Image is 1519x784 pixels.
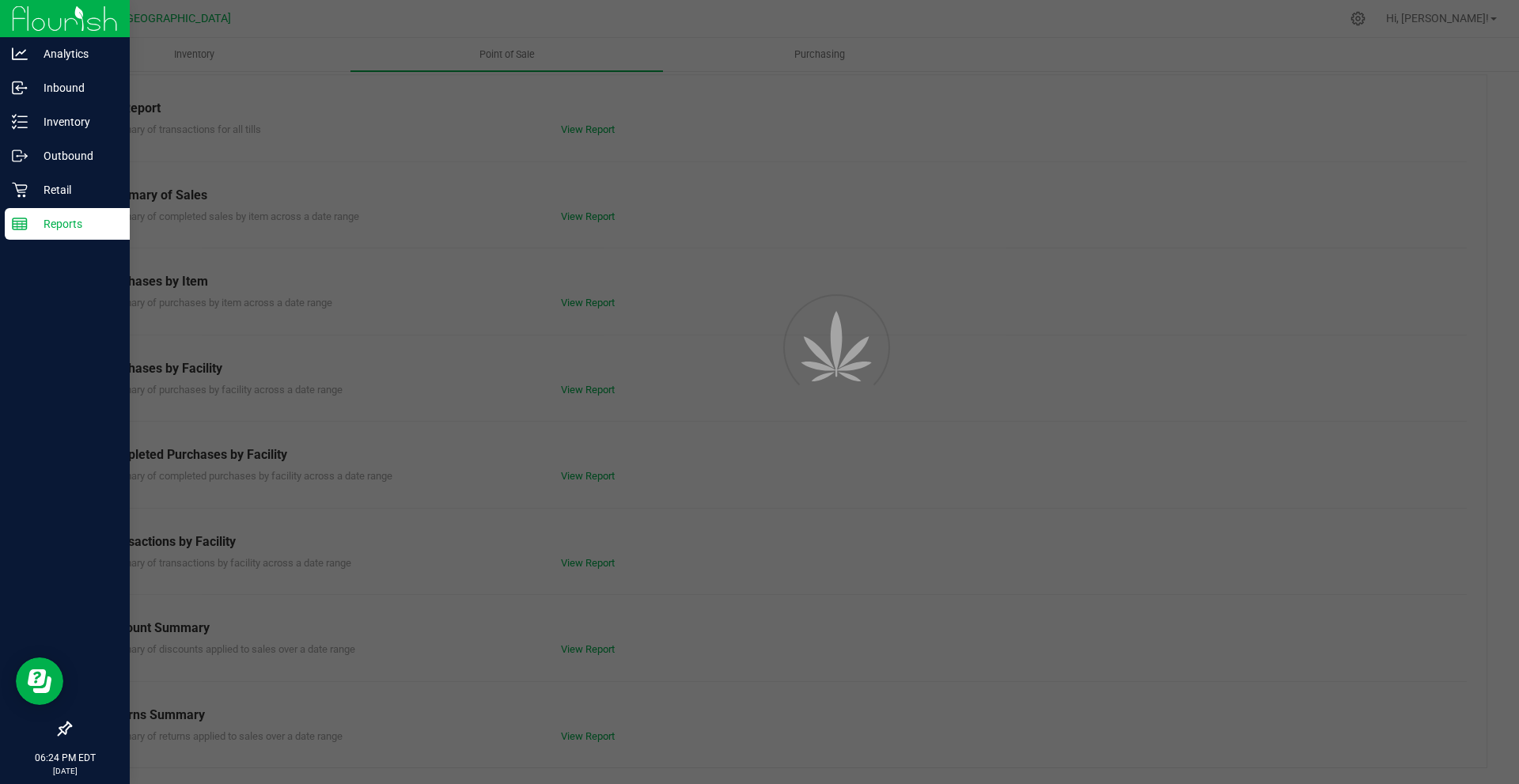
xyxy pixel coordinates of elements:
[7,765,123,777] p: [DATE]
[12,114,28,130] inline-svg: Inventory
[28,146,123,165] p: Outbound
[12,148,28,164] inline-svg: Outbound
[28,78,123,97] p: Inbound
[16,657,63,705] iframe: Resource center
[28,180,123,199] p: Retail
[12,216,28,232] inline-svg: Reports
[12,46,28,62] inline-svg: Analytics
[7,751,123,765] p: 06:24 PM EDT
[28,214,123,233] p: Reports
[12,80,28,96] inline-svg: Inbound
[28,44,123,63] p: Analytics
[28,112,123,131] p: Inventory
[12,182,28,198] inline-svg: Retail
